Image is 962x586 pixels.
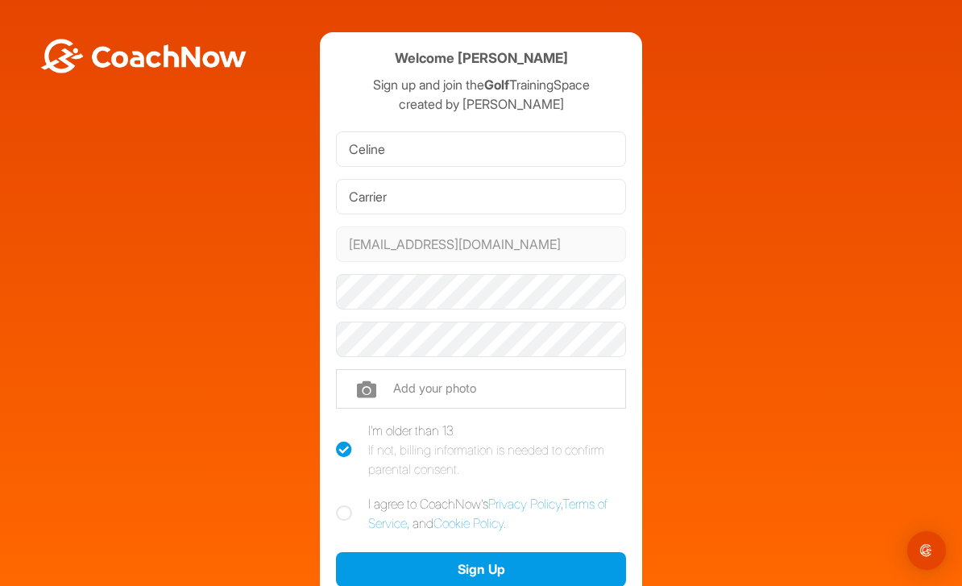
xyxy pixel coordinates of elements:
a: Privacy Policy [488,496,561,512]
input: Last Name [336,179,626,214]
strong: Golf [484,77,509,93]
a: Cookie Policy [433,515,504,531]
p: Sign up and join the TrainingSpace [336,75,626,94]
div: Open Intercom Messenger [907,531,946,570]
div: If not, billing information is needed to confirm parental consent. [368,440,626,479]
div: I'm older than 13 [368,421,626,479]
a: Terms of Service [368,496,607,531]
h4: Welcome [PERSON_NAME] [395,48,568,69]
img: BwLJSsUCoWCh5upNqxVrqldRgqLPVwmV24tXu5FoVAoFEpwwqQ3VIfuoInZCoVCoTD4vwADAC3ZFMkVEQFDAAAAAElFTkSuQmCC [39,39,248,73]
input: First Name [336,131,626,167]
input: Email [336,227,626,262]
p: created by [PERSON_NAME] [336,94,626,114]
label: I agree to CoachNow's , , and . [336,494,626,533]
